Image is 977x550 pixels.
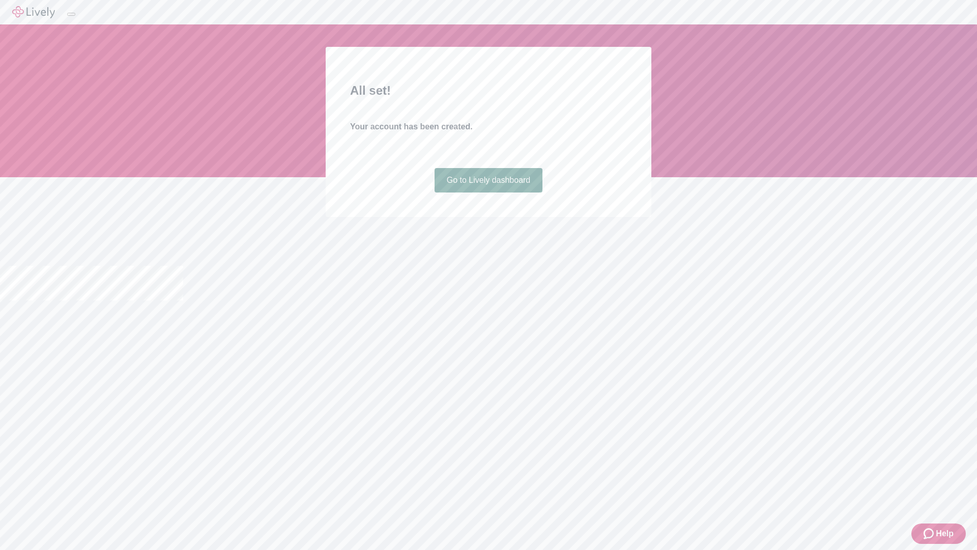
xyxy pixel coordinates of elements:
[936,528,954,540] span: Help
[350,81,627,100] h2: All set!
[12,6,55,18] img: Lively
[435,168,543,193] a: Go to Lively dashboard
[911,524,966,544] button: Zendesk support iconHelp
[350,121,627,133] h4: Your account has been created.
[924,528,936,540] svg: Zendesk support icon
[67,13,75,16] button: Log out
